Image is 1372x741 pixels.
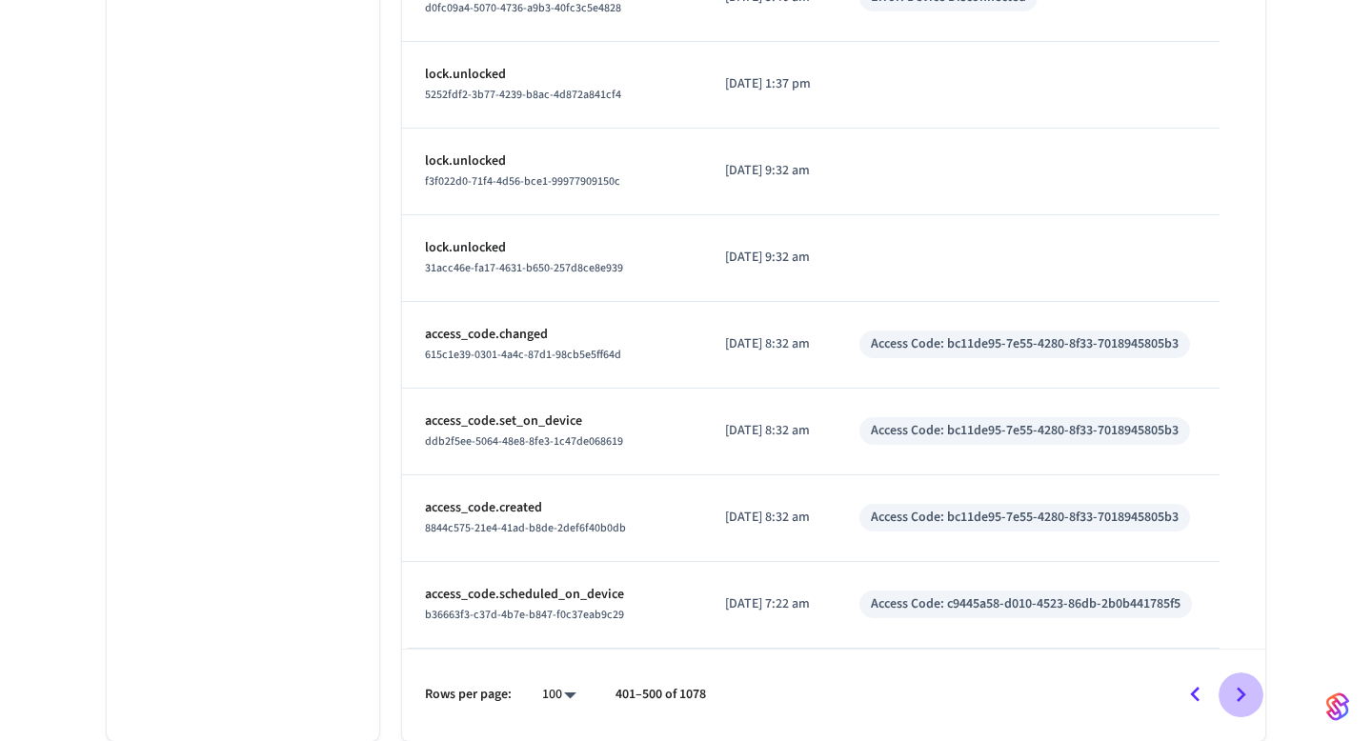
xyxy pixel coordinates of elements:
[725,594,814,614] p: [DATE] 7:22 am
[425,173,620,190] span: f3f022d0-71f4-4d56-bce1-99977909150c
[871,421,1179,441] div: Access Code: bc11de95-7e55-4280-8f33-7018945805b3
[425,238,679,258] p: lock.unlocked
[725,161,814,181] p: [DATE] 9:32 am
[725,334,814,354] p: [DATE] 8:32 am
[725,421,814,441] p: [DATE] 8:32 am
[535,681,585,709] div: 100
[1219,672,1263,717] button: Go to next page
[1326,691,1349,722] img: SeamLogoGradient.69752ec5.svg
[425,87,621,103] span: 5252fdf2-3b77-4239-b8ac-4d872a841cf4
[871,594,1180,614] div: Access Code: c9445a58-d010-4523-86db-2b0b441785f5
[425,260,623,276] span: 31acc46e-fa17-4631-b650-257d8ce8e939
[725,74,814,94] p: [DATE] 1:37 pm
[425,325,679,345] p: access_code.changed
[425,607,624,623] span: b36663f3-c37d-4b7e-b847-f0c37eab9c29
[1173,672,1218,717] button: Go to previous page
[725,248,814,268] p: [DATE] 9:32 am
[425,347,621,363] span: 615c1e39-0301-4a4c-87d1-98cb5e5ff64d
[425,65,679,85] p: lock.unlocked
[425,433,623,450] span: ddb2f5ee-5064-48e8-8fe3-1c47de068619
[725,508,814,528] p: [DATE] 8:32 am
[425,151,679,171] p: lock.unlocked
[425,520,626,536] span: 8844c575-21e4-41ad-b8de-2def6f40b0db
[425,411,679,431] p: access_code.set_on_device
[425,685,512,705] p: Rows per page:
[425,498,679,518] p: access_code.created
[425,585,679,605] p: access_code.scheduled_on_device
[871,334,1179,354] div: Access Code: bc11de95-7e55-4280-8f33-7018945805b3
[871,508,1179,528] div: Access Code: bc11de95-7e55-4280-8f33-7018945805b3
[615,685,706,705] p: 401–500 of 1078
